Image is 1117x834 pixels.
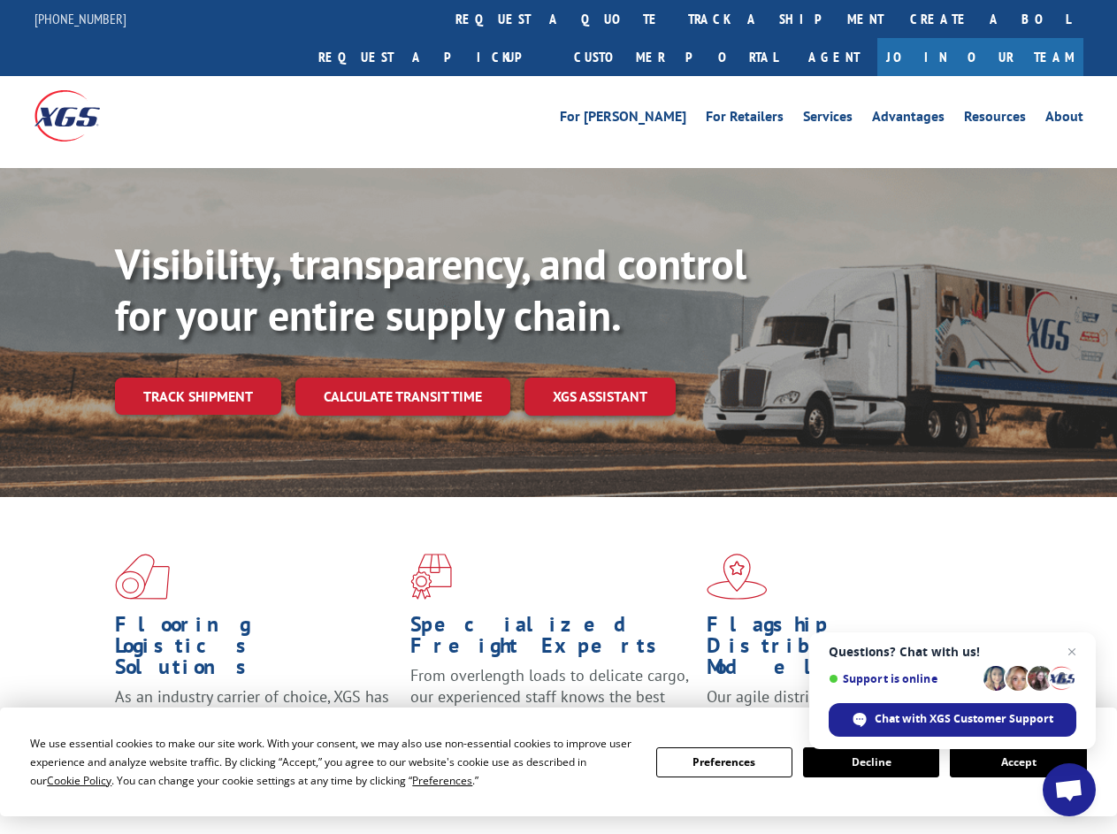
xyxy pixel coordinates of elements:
[656,747,792,777] button: Preferences
[115,686,389,749] span: As an industry carrier of choice, XGS has brought innovation and dedication to flooring logistics...
[803,747,939,777] button: Decline
[560,110,686,129] a: For [PERSON_NAME]
[872,110,945,129] a: Advantages
[829,672,977,685] span: Support is online
[34,10,126,27] a: [PHONE_NUMBER]
[803,110,853,129] a: Services
[410,614,692,665] h1: Specialized Freight Experts
[706,110,784,129] a: For Retailers
[707,686,983,749] span: Our agile distribution network gives you nationwide inventory management on demand.
[115,614,397,686] h1: Flooring Logistics Solutions
[524,378,676,416] a: XGS ASSISTANT
[561,38,791,76] a: Customer Portal
[875,711,1053,727] span: Chat with XGS Customer Support
[305,38,561,76] a: Request a pickup
[707,554,768,600] img: xgs-icon-flagship-distribution-model-red
[30,734,634,790] div: We use essential cookies to make our site work. With your consent, we may also use non-essential ...
[950,747,1086,777] button: Accept
[115,378,281,415] a: Track shipment
[115,554,170,600] img: xgs-icon-total-supply-chain-intelligence-red
[295,378,510,416] a: Calculate transit time
[791,38,877,76] a: Agent
[1061,641,1083,662] span: Close chat
[410,665,692,744] p: From overlength loads to delicate cargo, our experienced staff knows the best way to move your fr...
[410,554,452,600] img: xgs-icon-focused-on-flooring-red
[412,773,472,788] span: Preferences
[829,645,1076,659] span: Questions? Chat with us!
[47,773,111,788] span: Cookie Policy
[877,38,1083,76] a: Join Our Team
[964,110,1026,129] a: Resources
[1043,763,1096,816] div: Open chat
[115,236,746,342] b: Visibility, transparency, and control for your entire supply chain.
[829,703,1076,737] div: Chat with XGS Customer Support
[707,614,989,686] h1: Flagship Distribution Model
[1045,110,1083,129] a: About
